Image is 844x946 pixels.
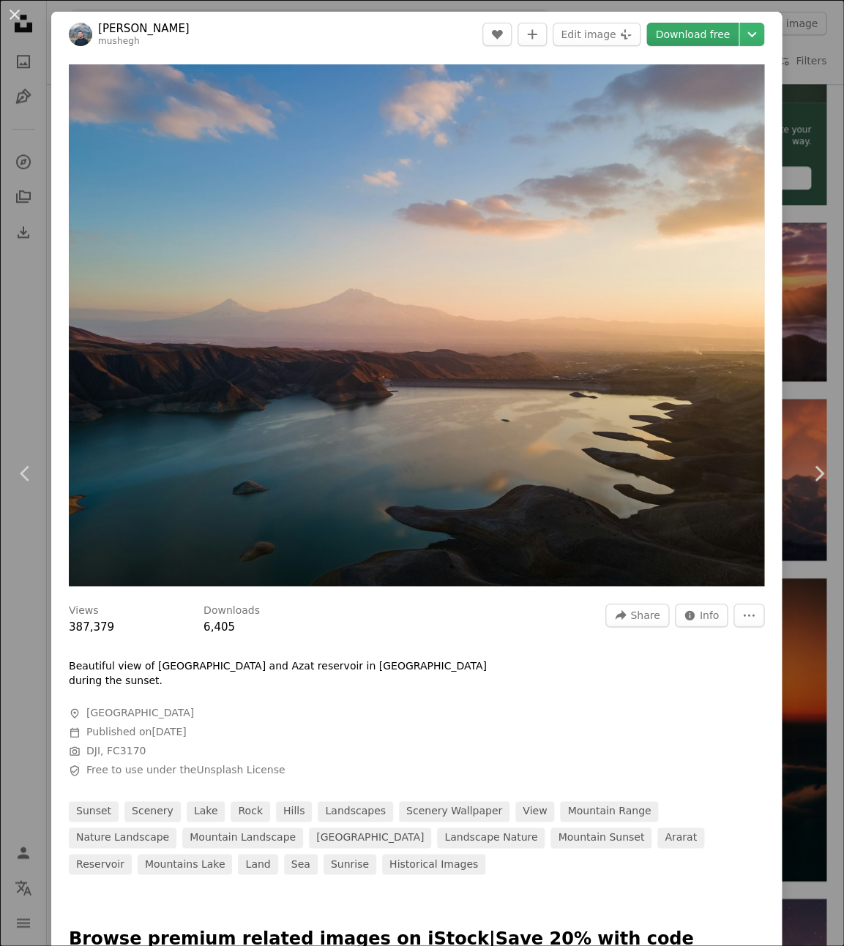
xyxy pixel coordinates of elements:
span: Info [700,604,720,626]
a: Next [793,403,844,544]
a: view [515,801,554,822]
a: Download free [646,23,739,46]
button: Share this image [605,604,668,627]
span: Free to use under the [86,763,285,778]
a: mushegh [98,36,140,46]
a: sea [284,854,318,874]
p: Beautiful view of [GEOGRAPHIC_DATA] and Azat reservoir in [GEOGRAPHIC_DATA] during the sunset. [69,659,508,688]
span: 387,379 [69,620,114,634]
button: Like [482,23,512,46]
h3: Downloads [203,604,260,618]
a: nature landscape [69,827,176,848]
button: More Actions [733,604,764,627]
a: hills [276,801,313,822]
a: mountain range [560,801,658,822]
button: Zoom in on this image [69,64,764,586]
img: Go to Mushegh Hakobyan's profile [69,23,92,46]
a: [GEOGRAPHIC_DATA] [309,827,431,848]
button: Add to Collection [518,23,547,46]
a: sunset [69,801,119,822]
button: Edit image [553,23,641,46]
span: 6,405 [203,620,235,634]
a: Historical images [382,854,485,874]
a: landscapes [318,801,393,822]
a: sunrise [324,854,376,874]
a: lake [187,801,225,822]
img: blue sea under blue sky during daytime [69,64,764,586]
a: reservoir [69,854,132,874]
a: scenery [124,801,181,822]
span: [GEOGRAPHIC_DATA] [86,706,194,721]
h3: Views [69,604,99,618]
a: mountain landscape [182,827,303,848]
time: April 12, 2021 at 6:07:19 AM PDT [152,726,186,737]
button: Stats about this image [675,604,728,627]
span: Published on [86,726,187,737]
a: Unsplash License [196,764,285,776]
a: ararat [657,827,704,848]
a: scenery wallpaper [399,801,509,822]
button: Choose download size [739,23,764,46]
a: land [238,854,277,874]
a: landscape nature [437,827,545,848]
button: DJI, FC3170 [86,744,146,759]
a: [PERSON_NAME] [98,21,190,36]
a: mountains lake [138,854,233,874]
span: Share [630,604,660,626]
a: mountain sunset [550,827,651,848]
a: rock [231,801,269,822]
